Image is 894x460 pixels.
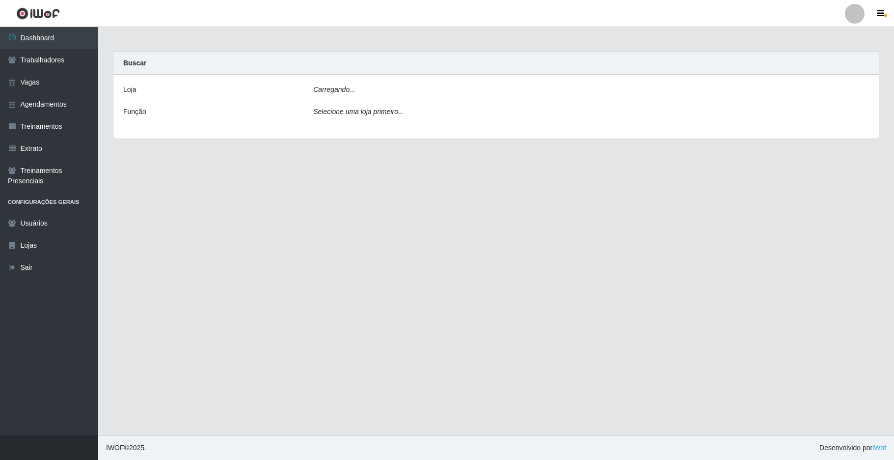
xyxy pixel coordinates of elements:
[123,85,136,95] label: Loja
[106,444,124,452] span: IWOF
[123,107,146,117] label: Função
[313,86,355,93] i: Carregando...
[819,443,886,453] span: Desenvolvido por
[16,7,60,20] img: CoreUI Logo
[106,443,146,453] span: © 2025 .
[123,59,146,67] strong: Buscar
[872,444,886,452] a: iWof
[313,108,404,115] i: Selecione uma loja primeiro...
